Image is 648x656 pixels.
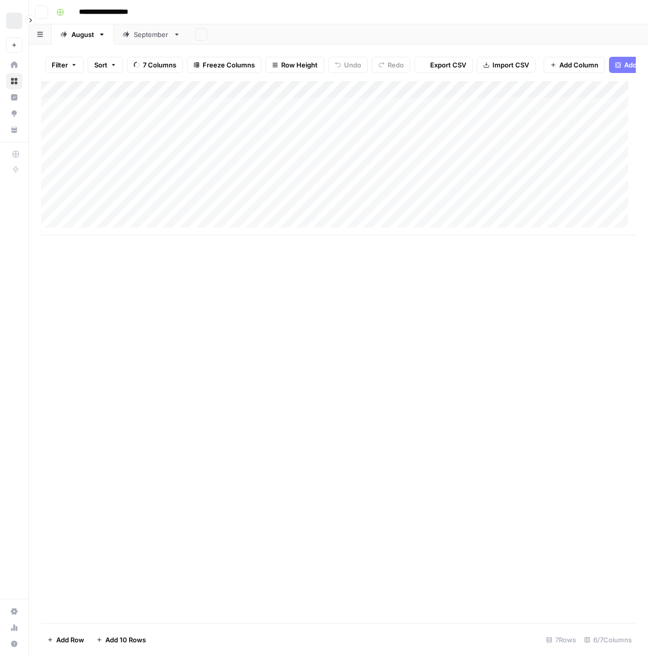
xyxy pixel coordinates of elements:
span: Redo [388,60,404,70]
button: Help + Support [6,636,22,652]
div: 6/7 Columns [580,632,636,648]
span: Add Row [56,635,84,645]
span: Add 10 Rows [105,635,146,645]
div: September [134,29,169,40]
span: Export CSV [430,60,466,70]
span: Add Column [559,60,598,70]
span: Undo [344,60,361,70]
span: Filter [52,60,68,70]
button: Add Row [41,632,90,648]
button: Import CSV [477,57,536,73]
a: August [52,24,114,45]
span: 7 Columns [143,60,176,70]
div: 7 Rows [542,632,580,648]
button: Row Height [265,57,324,73]
button: Undo [328,57,368,73]
a: Your Data [6,122,22,138]
button: Redo [372,57,410,73]
span: Sort [94,60,107,70]
a: Browse [6,73,22,89]
div: August [71,29,94,40]
button: Add Column [544,57,605,73]
a: Insights [6,89,22,105]
a: Settings [6,603,22,619]
a: Usage [6,619,22,636]
button: Export CSV [414,57,473,73]
button: Filter [45,57,84,73]
button: Add 10 Rows [90,632,152,648]
span: Import CSV [492,60,529,70]
a: Home [6,57,22,73]
button: 7 Columns [127,57,183,73]
span: Row Height [281,60,318,70]
span: Freeze Columns [203,60,255,70]
button: Freeze Columns [187,57,261,73]
a: September [114,24,189,45]
a: Opportunities [6,105,22,122]
button: Sort [88,57,123,73]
